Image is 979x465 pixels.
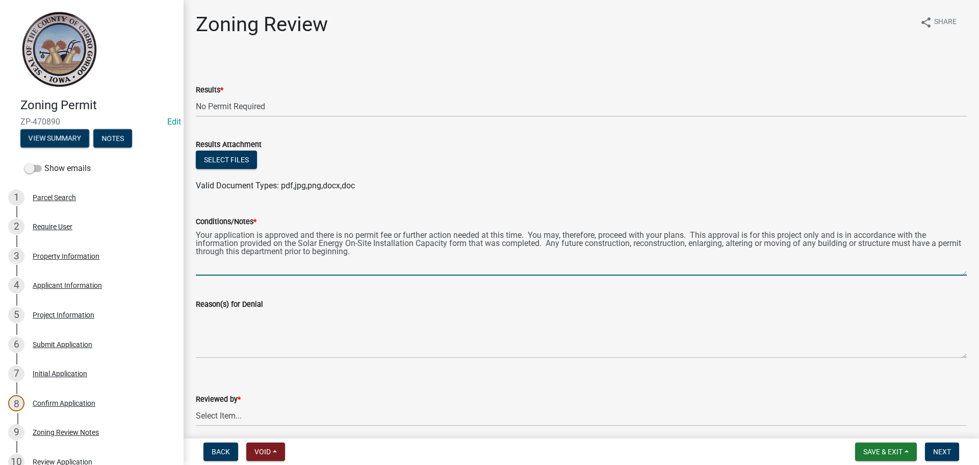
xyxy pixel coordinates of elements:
button: shareShare [912,12,965,32]
wm-modal-confirm: Notes [93,135,132,143]
label: Results [196,87,223,94]
span: Valid Document Types: pdf,jpg,png,docx,doc [196,181,355,190]
button: Notes [93,129,132,148]
label: Show emails [24,162,91,175]
label: Conditions/Notes [196,218,256,226]
div: Applicant Information [33,282,102,289]
div: Project Information [33,311,94,319]
i: share [920,16,932,29]
div: 2 [8,218,24,235]
div: Require User [33,223,72,230]
button: Select files [196,151,257,169]
button: View Summary [20,129,89,148]
div: Initial Application [33,370,87,377]
div: 6 [8,336,24,353]
button: Void [246,443,285,461]
button: Save & Exit [855,443,917,461]
div: 7 [8,365,24,382]
div: Property Information [33,253,99,260]
label: Results Attachment [196,141,262,149]
span: Next [933,448,951,456]
img: Cerro Gordo County, Iowa [20,11,97,87]
span: ZP-470890 [20,117,163,127]
h1: Zoning Review [196,12,328,37]
wm-modal-confirm: Summary [20,135,89,143]
label: Reviewed by [196,396,241,403]
wm-modal-confirm: Edit Application Number [167,117,181,127]
div: 4 [8,277,24,293]
div: Submit Application [33,341,92,348]
div: 9 [8,424,24,440]
div: 3 [8,248,24,264]
div: 8 [8,395,24,411]
button: Back [203,443,238,461]
span: Save & Exit [863,448,903,456]
label: Reason(s) for Denial [196,301,263,308]
a: Edit [167,117,181,127]
span: Share [934,16,957,29]
div: Parcel Search [33,194,76,201]
button: Next [925,443,959,461]
div: 5 [8,307,24,323]
div: Confirm Application [33,400,95,407]
div: 1 [8,189,24,206]
h4: Zoning Permit [20,98,175,113]
div: Zoning Review Notes [33,429,99,436]
span: Void [254,448,271,456]
span: Back [212,448,230,456]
